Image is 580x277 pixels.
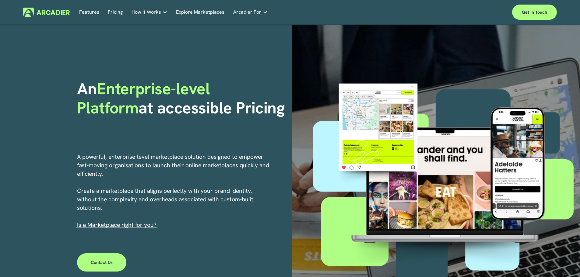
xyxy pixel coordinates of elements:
a: Features [79,8,99,17]
span: I [77,221,156,229]
a: Explore Marketplaces [176,8,224,17]
a: folder dropdown [132,8,167,17]
a: Pricing [108,8,123,17]
h1: An at accessible Pricing [77,79,288,117]
a: s a Marketplace right for you? [79,221,156,229]
img: Arcadier [23,8,70,17]
p: A powerful, enterprise-level marketplace solution designed to empower fast-moving organisations t... [77,153,270,229]
span: How It Works [132,8,161,16]
a: Contact Us [77,253,127,272]
a: folder dropdown [233,8,268,17]
iframe: Chat Widget [550,248,580,277]
a: Get in touch [512,5,557,20]
span: Arcadier For [233,8,261,16]
span: Enterprise-level Platform [77,78,214,118]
